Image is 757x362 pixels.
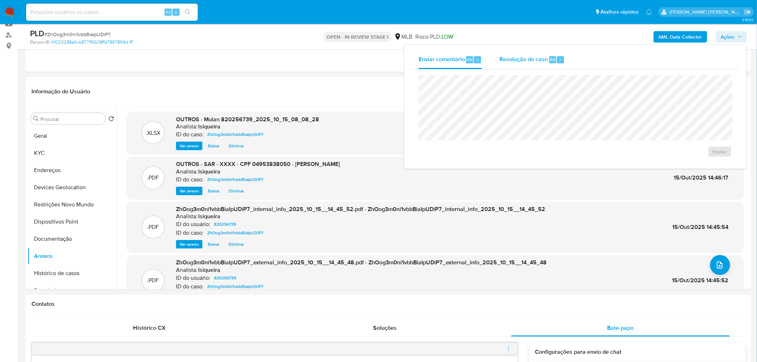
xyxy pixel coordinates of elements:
[180,142,199,150] span: Ver anexo
[672,276,729,284] span: 15/Out/2025 14:45:52
[165,9,171,15] span: Alt
[176,115,319,123] span: OUTROS - Mulan 820256739_2025_10_15_08_08_28
[147,223,159,231] p: .PDF
[204,187,223,195] button: Baixar
[204,240,223,249] button: Baixar
[176,176,204,183] p: ID do caso:
[225,240,248,249] button: Eliminar
[207,175,263,184] span: ZhOog3m0ni1vbbBiaIpUDiP7
[499,55,548,63] span: Resolução do caso
[214,220,236,229] span: 820256739
[324,32,391,42] p: OPEN - IN REVIEW STAGE I
[419,55,465,63] span: Enviar comentário
[204,175,266,184] a: ZhOog3m0ni1vbbBiaIpUDiP7
[207,130,263,139] span: ZhOog3m0ni1vbbBiaIpUDiP7
[674,173,729,182] span: 15/Out/2025 14:46:17
[208,187,220,195] span: Baixar
[176,258,547,266] span: ZhOog3m0ni1vbbBiaIpUDiP7_external_info_2025_10_15__14_45_48.pdf - ZhOog3m0ni1vbbBiaIpUDiP7_extern...
[477,56,479,63] span: c
[31,300,746,308] h1: Contatos
[176,205,545,213] span: ZhOog3m0ni1vbbBiaIpUDiP7_internal_info_2025_10_15__14_45_52.pdf - ZhOog3m0ni1vbbBiaIpUDiP7_intern...
[176,168,197,175] p: Analista:
[180,241,199,248] span: Ver anexo
[51,39,133,45] a: 41020288a6cb877ff6608ffd7897899d
[180,7,195,17] button: search-icon
[40,116,103,122] input: Procurar
[176,221,210,228] p: ID do usuário:
[204,282,266,291] a: ZhOog3m0ni1vbbBiaIpUDiP7
[673,223,729,231] span: 15/Out/2025 14:45:54
[654,31,707,43] button: AML Data Collector
[176,142,202,150] button: Ver anexo
[176,160,340,168] span: OUTROS - SAR - XXXX - CPF 04953838050 - [PERSON_NAME]
[229,187,244,195] span: Eliminar
[550,56,556,63] span: Alt
[176,187,202,195] button: Ver anexo
[710,255,730,275] button: upload-file
[28,145,117,162] button: KYC
[721,31,735,43] span: Ações
[198,266,220,274] h6: lsiqueira
[198,123,220,130] h6: lsiqueira
[147,277,159,284] p: .PDF
[28,127,117,145] button: Geral
[31,88,90,95] h1: Informação do Usuário
[176,266,197,274] p: Analista:
[467,56,473,63] span: Alt
[208,142,220,150] span: Baixar
[176,123,197,130] p: Analista:
[742,17,753,23] span: 3.163.0
[207,282,263,291] span: ZhOog3m0ni1vbbBiaIpUDiP7
[28,248,117,265] button: Anexos
[133,324,166,332] span: Histórico CX
[229,142,244,150] span: Eliminar
[176,229,204,236] p: ID do caso:
[176,240,202,249] button: Ver anexo
[108,116,114,124] button: Retornar ao pedido padrão
[601,8,639,16] span: Atalhos rápidos
[176,131,204,138] p: ID do caso:
[415,33,453,41] span: Risco PLD:
[744,8,752,16] a: Sair
[146,129,161,137] p: .XLSX
[198,168,220,175] h6: lsiqueira
[646,9,652,15] a: Notificações
[28,162,117,179] button: Endereços
[176,274,210,282] p: ID do usuário:
[659,31,702,43] b: AML Data Collector
[30,28,44,39] b: PLD
[211,274,239,282] a: 820256739
[670,9,742,15] p: leticia.siqueira@mercadolivre.com
[394,33,412,41] div: MLB
[441,33,453,41] span: LOW
[506,340,512,357] button: menu-action
[716,31,747,43] button: Ações
[33,116,39,122] button: Procurar
[214,274,236,282] span: 820256739
[225,142,248,150] button: Eliminar
[229,241,244,248] span: Eliminar
[28,265,117,282] button: Histórico de casos
[204,130,266,139] a: ZhOog3m0ni1vbbBiaIpUDiP7
[607,324,634,332] span: Bate-papo
[560,56,561,63] span: r
[225,187,248,195] button: Eliminar
[208,241,220,248] span: Baixar
[175,9,177,15] span: s
[44,31,111,38] span: # ZhOog3m0ni1vbbBiaIpUDiP7
[535,348,740,356] h3: Configurações para envio de chat
[28,179,117,196] button: Devices Geolocation
[28,196,117,213] button: Restrições Novo Mundo
[176,283,204,290] p: ID do caso:
[30,39,50,45] b: Person ID
[26,8,198,17] input: Pesquise usuários ou casos...
[204,229,266,237] a: ZhOog3m0ni1vbbBiaIpUDiP7
[176,213,197,220] p: Analista:
[211,220,239,229] a: 820256739
[207,229,263,237] span: ZhOog3m0ni1vbbBiaIpUDiP7
[180,187,199,195] span: Ver anexo
[28,213,117,230] button: Dispositivos Point
[373,324,397,332] span: Soluções
[204,142,223,150] button: Baixar
[28,230,117,248] button: Documentação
